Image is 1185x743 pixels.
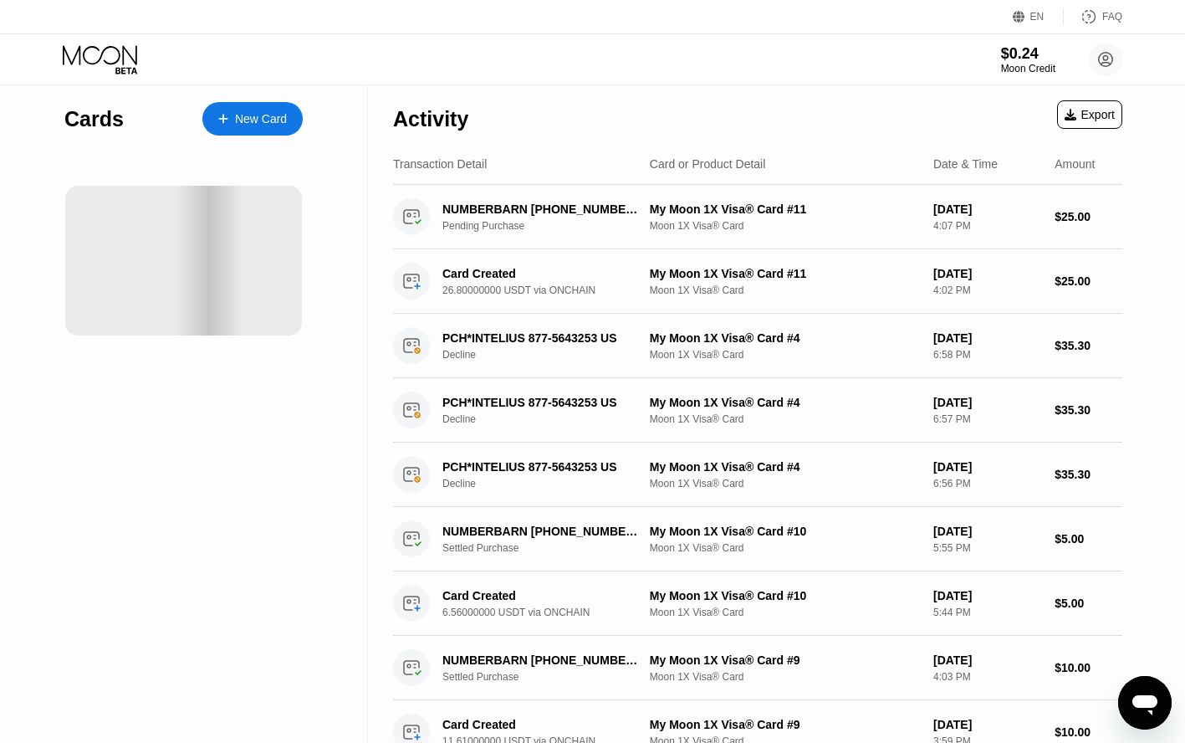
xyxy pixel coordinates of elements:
[442,607,661,618] div: 6.56000000 USDT via ONCHAIN
[933,589,1041,602] div: [DATE]
[1055,339,1122,352] div: $35.30
[1055,597,1122,610] div: $5.00
[1055,274,1122,288] div: $25.00
[1001,45,1055,63] div: $0.24
[442,671,661,683] div: Settled Purchase
[1001,63,1055,74] div: Moon Credit
[64,107,124,131] div: Cards
[650,653,920,667] div: My Moon 1X Visa® Card #9
[1001,45,1055,74] div: $0.24Moon Credit
[650,349,920,361] div: Moon 1X Visa® Card
[1118,676,1172,730] iframe: Button to launch messaging window
[650,157,766,171] div: Card or Product Detail
[442,460,646,474] div: PCH*INTELIUS 877-5643253 US
[933,157,998,171] div: Date & Time
[442,525,646,538] div: NUMBERBARN [PHONE_NUMBER] US
[933,653,1041,667] div: [DATE]
[650,525,920,538] div: My Moon 1X Visa® Card #10
[933,607,1041,618] div: 5:44 PM
[933,220,1041,232] div: 4:07 PM
[1055,532,1122,546] div: $5.00
[442,589,646,602] div: Card Created
[393,507,1122,571] div: NUMBERBARN [PHONE_NUMBER] USSettled PurchaseMy Moon 1X Visa® Card #10Moon 1X Visa® Card[DATE]5:55...
[235,112,287,126] div: New Card
[1065,108,1115,121] div: Export
[393,443,1122,507] div: PCH*INTELIUS 877-5643253 USDeclineMy Moon 1X Visa® Card #4Moon 1X Visa® Card[DATE]6:56 PM$35.30
[393,636,1122,700] div: NUMBERBARN [PHONE_NUMBER] USSettled PurchaseMy Moon 1X Visa® Card #9Moon 1X Visa® Card[DATE]4:03 ...
[393,157,487,171] div: Transaction Detail
[933,718,1041,731] div: [DATE]
[650,589,920,602] div: My Moon 1X Visa® Card #10
[933,671,1041,683] div: 4:03 PM
[1055,725,1122,739] div: $10.00
[1064,8,1122,25] div: FAQ
[933,267,1041,280] div: [DATE]
[650,413,920,425] div: Moon 1X Visa® Card
[933,525,1041,538] div: [DATE]
[933,460,1041,474] div: [DATE]
[1055,468,1122,481] div: $35.30
[1055,210,1122,223] div: $25.00
[393,249,1122,314] div: Card Created26.80000000 USDT via ONCHAINMy Moon 1X Visa® Card #11Moon 1X Visa® Card[DATE]4:02 PM$...
[442,331,646,345] div: PCH*INTELIUS 877-5643253 US
[442,396,646,409] div: PCH*INTELIUS 877-5643253 US
[442,202,646,216] div: NUMBERBARN [PHONE_NUMBER] US
[393,107,468,131] div: Activity
[650,460,920,474] div: My Moon 1X Visa® Card #4
[650,396,920,409] div: My Moon 1X Visa® Card #4
[933,396,1041,409] div: [DATE]
[442,478,661,489] div: Decline
[1055,661,1122,674] div: $10.00
[650,607,920,618] div: Moon 1X Visa® Card
[933,202,1041,216] div: [DATE]
[442,284,661,296] div: 26.80000000 USDT via ONCHAIN
[1013,8,1064,25] div: EN
[1057,100,1122,129] div: Export
[650,331,920,345] div: My Moon 1X Visa® Card #4
[650,267,920,280] div: My Moon 1X Visa® Card #11
[442,542,661,554] div: Settled Purchase
[393,185,1122,249] div: NUMBERBARN [PHONE_NUMBER] USPending PurchaseMy Moon 1X Visa® Card #11Moon 1X Visa® Card[DATE]4:07...
[933,413,1041,425] div: 6:57 PM
[933,349,1041,361] div: 6:58 PM
[933,331,1041,345] div: [DATE]
[393,378,1122,443] div: PCH*INTELIUS 877-5643253 USDeclineMy Moon 1X Visa® Card #4Moon 1X Visa® Card[DATE]6:57 PM$35.30
[933,478,1041,489] div: 6:56 PM
[442,718,646,731] div: Card Created
[1030,11,1045,23] div: EN
[1055,157,1095,171] div: Amount
[650,718,920,731] div: My Moon 1X Visa® Card #9
[650,478,920,489] div: Moon 1X Visa® Card
[650,220,920,232] div: Moon 1X Visa® Card
[442,349,661,361] div: Decline
[442,220,661,232] div: Pending Purchase
[1102,11,1122,23] div: FAQ
[442,653,646,667] div: NUMBERBARN [PHONE_NUMBER] US
[650,671,920,683] div: Moon 1X Visa® Card
[442,267,646,280] div: Card Created
[650,202,920,216] div: My Moon 1X Visa® Card #11
[202,102,303,136] div: New Card
[393,314,1122,378] div: PCH*INTELIUS 877-5643253 USDeclineMy Moon 1X Visa® Card #4Moon 1X Visa® Card[DATE]6:58 PM$35.30
[933,542,1041,554] div: 5:55 PM
[650,542,920,554] div: Moon 1X Visa® Card
[650,284,920,296] div: Moon 1X Visa® Card
[442,413,661,425] div: Decline
[1055,403,1122,417] div: $35.30
[933,284,1041,296] div: 4:02 PM
[393,571,1122,636] div: Card Created6.56000000 USDT via ONCHAINMy Moon 1X Visa® Card #10Moon 1X Visa® Card[DATE]5:44 PM$5.00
